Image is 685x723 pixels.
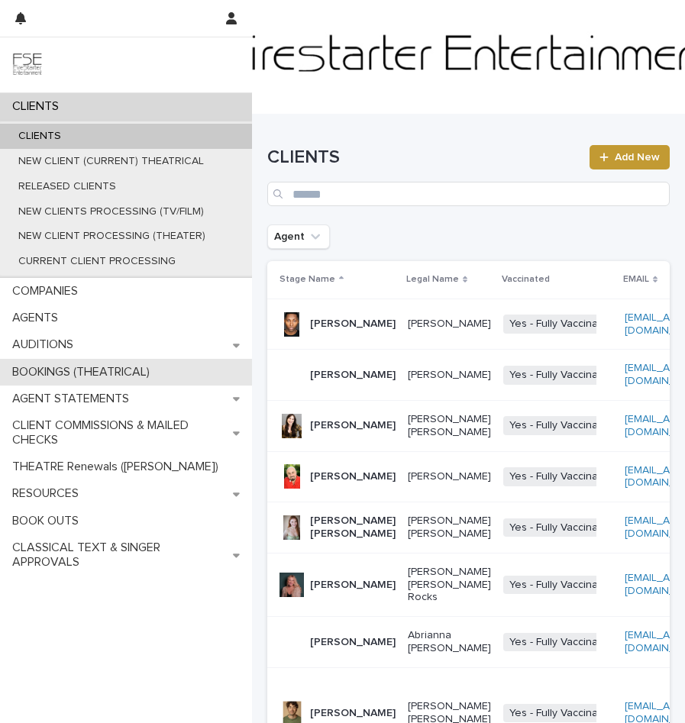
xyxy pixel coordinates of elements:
[6,205,216,218] p: NEW CLIENTS PROCESSING (TV/FILM)
[310,318,396,331] p: [PERSON_NAME]
[503,416,620,435] span: Yes - Fully Vaccinated
[6,460,231,474] p: THEATRE Renewals ([PERSON_NAME])
[503,518,620,537] span: Yes - Fully Vaccinated
[6,541,233,570] p: CLASSICAL TEXT & SINGER APPROVALS
[6,155,216,168] p: NEW CLIENT (CURRENT) THEATRICAL
[6,486,91,501] p: RESOURCES
[408,515,491,541] p: [PERSON_NAME] [PERSON_NAME]
[267,224,330,249] button: Agent
[503,633,620,652] span: Yes - Fully Vaccinated
[408,413,491,439] p: [PERSON_NAME] [PERSON_NAME]
[590,145,670,169] a: Add New
[408,629,491,655] p: Abrianna [PERSON_NAME]
[408,318,491,331] p: [PERSON_NAME]
[6,284,90,299] p: COMPANIES
[406,271,459,288] p: Legal Name
[6,514,91,528] p: BOOK OUTS
[503,366,620,385] span: Yes - Fully Vaccinated
[6,392,141,406] p: AGENT STATEMENTS
[6,418,233,447] p: CLIENT COMMISSIONS & MAILED CHECKS
[615,152,660,163] span: Add New
[6,337,86,352] p: AUDITIONS
[6,230,218,243] p: NEW CLIENT PROCESSING (THEATER)
[503,576,620,595] span: Yes - Fully Vaccinated
[503,704,620,723] span: Yes - Fully Vaccinated
[6,311,70,325] p: AGENTS
[12,50,43,80] img: 9JgRvJ3ETPGCJDhvPVA5
[408,369,491,382] p: [PERSON_NAME]
[310,636,396,649] p: [PERSON_NAME]
[6,99,71,114] p: CLIENTS
[408,470,491,483] p: [PERSON_NAME]
[310,707,396,720] p: [PERSON_NAME]
[310,419,396,432] p: [PERSON_NAME]
[6,255,188,268] p: CURRENT CLIENT PROCESSING
[6,365,162,379] p: BOOKINGS (THEATRICAL)
[408,566,491,604] p: [PERSON_NAME] [PERSON_NAME] Rocks
[310,579,396,592] p: [PERSON_NAME]
[267,182,670,206] input: Search
[6,130,73,143] p: CLIENTS
[279,271,335,288] p: Stage Name
[623,271,649,288] p: EMAIL
[310,470,396,483] p: [PERSON_NAME]
[6,180,128,193] p: RELEASED CLIENTS
[267,147,580,169] h1: CLIENTS
[310,515,396,541] p: [PERSON_NAME] [PERSON_NAME]
[503,467,620,486] span: Yes - Fully Vaccinated
[310,369,396,382] p: [PERSON_NAME]
[503,315,620,334] span: Yes - Fully Vaccinated
[502,271,550,288] p: Vaccinated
